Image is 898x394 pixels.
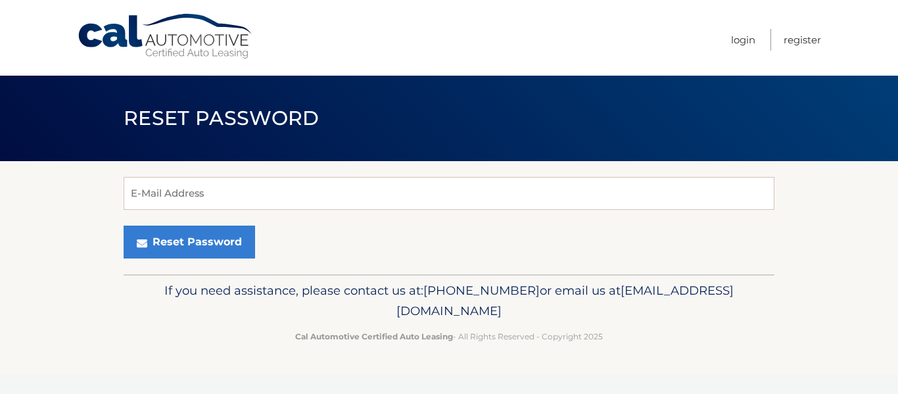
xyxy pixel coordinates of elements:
[124,177,774,210] input: E-Mail Address
[124,106,319,130] span: Reset Password
[124,226,255,259] button: Reset Password
[784,29,821,51] a: Register
[295,332,453,341] strong: Cal Automotive Certified Auto Leasing
[423,283,540,298] span: [PHONE_NUMBER]
[731,29,755,51] a: Login
[132,280,766,322] p: If you need assistance, please contact us at: or email us at
[77,13,254,60] a: Cal Automotive
[132,330,766,343] p: - All Rights Reserved - Copyright 2025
